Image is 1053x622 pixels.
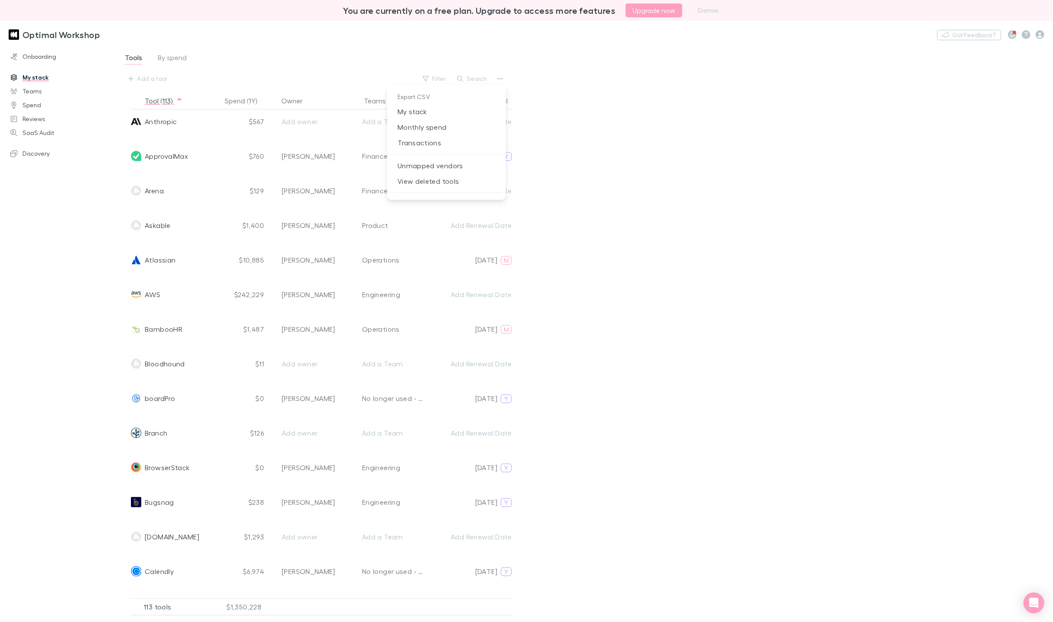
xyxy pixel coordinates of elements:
p: Export CSV [387,88,506,104]
p: View deleted tools [387,173,506,189]
p: Monthly spend [387,119,506,135]
a: Unmapped vendors [387,158,506,173]
div: Open Intercom Messenger [1024,593,1044,613]
p: My stack [387,104,506,119]
p: Transactions [387,135,506,151]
